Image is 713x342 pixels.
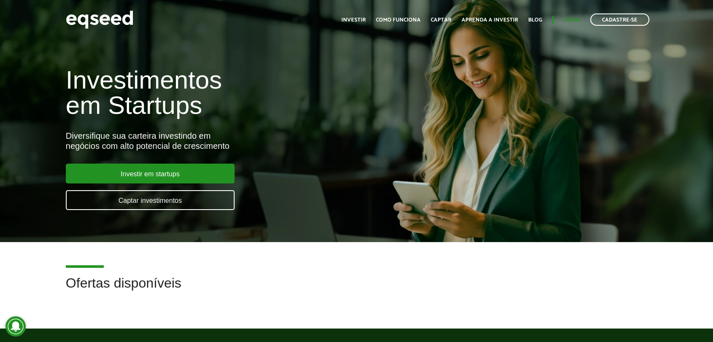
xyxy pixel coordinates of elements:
[66,190,235,210] a: Captar investimentos
[528,17,542,23] a: Blog
[66,67,410,118] h1: Investimentos em Startups
[66,8,133,31] img: EqSeed
[66,276,647,303] h2: Ofertas disponíveis
[66,164,235,183] a: Investir em startups
[376,17,421,23] a: Como funciona
[66,131,410,151] div: Diversifique sua carteira investindo em negócios com alto potencial de crescimento
[564,17,580,23] a: Login
[431,17,451,23] a: Captar
[590,13,649,26] a: Cadastre-se
[462,17,518,23] a: Aprenda a investir
[341,17,366,23] a: Investir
